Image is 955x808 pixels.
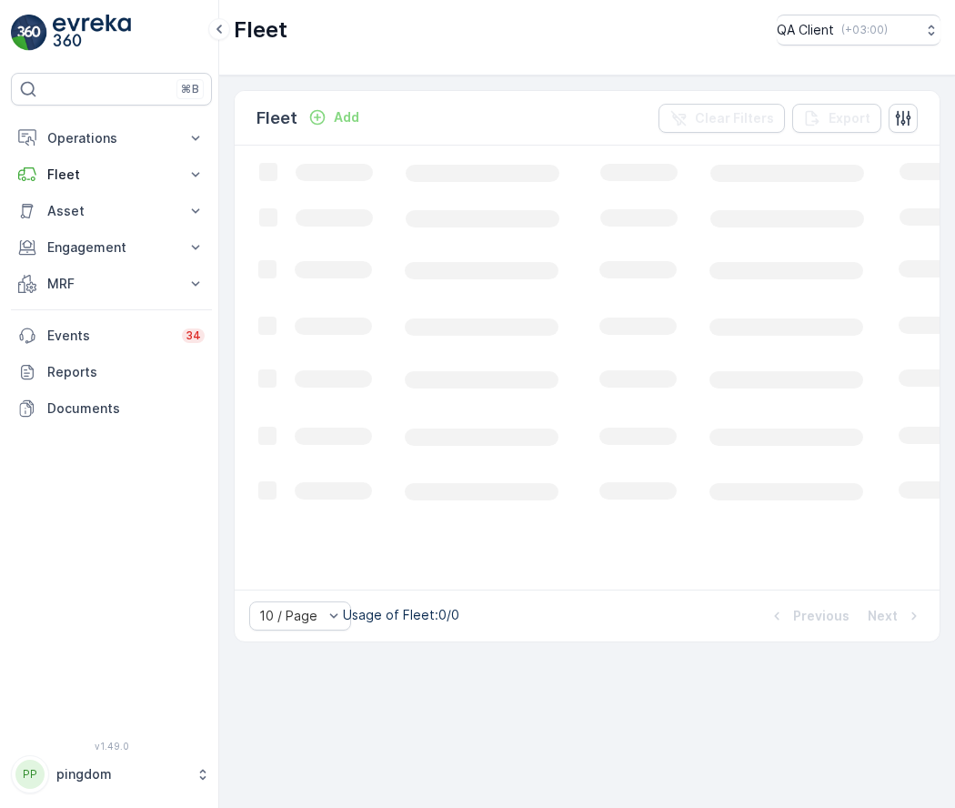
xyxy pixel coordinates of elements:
[11,266,212,302] button: MRF
[777,21,834,39] p: QA Client
[695,109,774,127] p: Clear Filters
[11,15,47,51] img: logo
[234,15,287,45] p: Fleet
[792,104,881,133] button: Export
[11,354,212,390] a: Reports
[868,607,898,625] p: Next
[777,15,940,45] button: QA Client(+03:00)
[11,755,212,793] button: PPpingdom
[11,157,212,193] button: Fleet
[301,106,367,128] button: Add
[47,129,176,147] p: Operations
[343,606,459,624] p: Usage of Fleet : 0/0
[256,106,297,131] p: Fleet
[53,15,131,51] img: logo_light-DOdMpM7g.png
[47,202,176,220] p: Asset
[866,605,925,627] button: Next
[11,390,212,427] a: Documents
[47,275,176,293] p: MRF
[47,363,205,381] p: Reports
[793,607,849,625] p: Previous
[181,82,199,96] p: ⌘B
[11,741,212,752] span: v 1.49.0
[11,120,212,157] button: Operations
[766,605,851,627] button: Previous
[15,760,45,789] div: PP
[47,327,171,345] p: Events
[11,193,212,229] button: Asset
[47,238,176,257] p: Engagement
[47,166,176,184] p: Fleet
[186,328,201,343] p: 34
[334,108,359,126] p: Add
[56,765,186,783] p: pingdom
[47,399,205,418] p: Documents
[11,229,212,266] button: Engagement
[658,104,785,133] button: Clear Filters
[829,109,870,127] p: Export
[11,318,212,354] a: Events34
[841,23,888,37] p: ( +03:00 )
